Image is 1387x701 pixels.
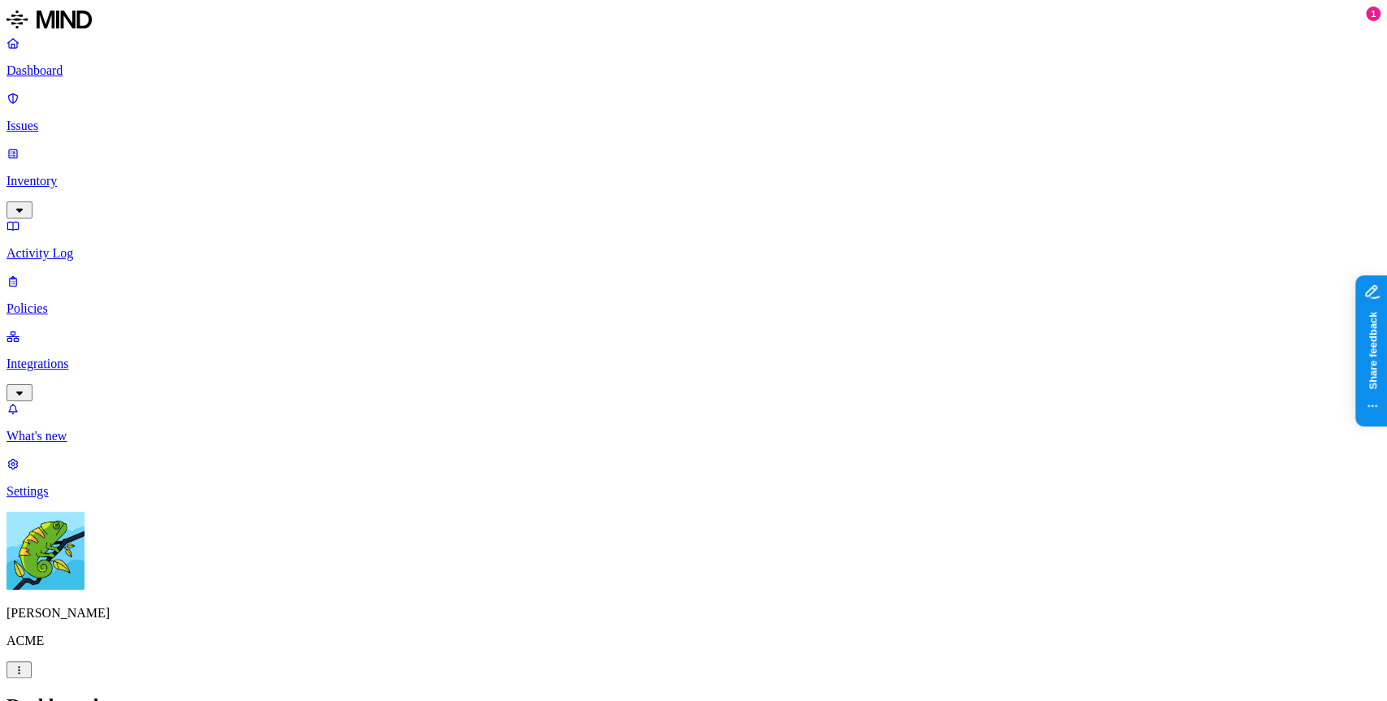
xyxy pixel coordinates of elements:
a: Dashboard [7,36,1380,78]
a: What's new [7,401,1380,444]
a: Policies [7,274,1380,316]
img: MIND [7,6,92,32]
p: Activity Log [7,246,1380,261]
img: Yuval Meshorer [7,512,85,590]
p: Inventory [7,174,1380,188]
a: Issues [7,91,1380,133]
p: ACME [7,634,1380,648]
p: Settings [7,484,1380,499]
p: Dashboard [7,63,1380,78]
a: Activity Log [7,219,1380,261]
p: Policies [7,301,1380,316]
a: Inventory [7,146,1380,216]
a: Integrations [7,329,1380,399]
a: Settings [7,457,1380,499]
p: What's new [7,429,1380,444]
p: Issues [7,119,1380,133]
p: Integrations [7,357,1380,371]
div: 1 [1366,6,1380,21]
a: MIND [7,6,1380,36]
